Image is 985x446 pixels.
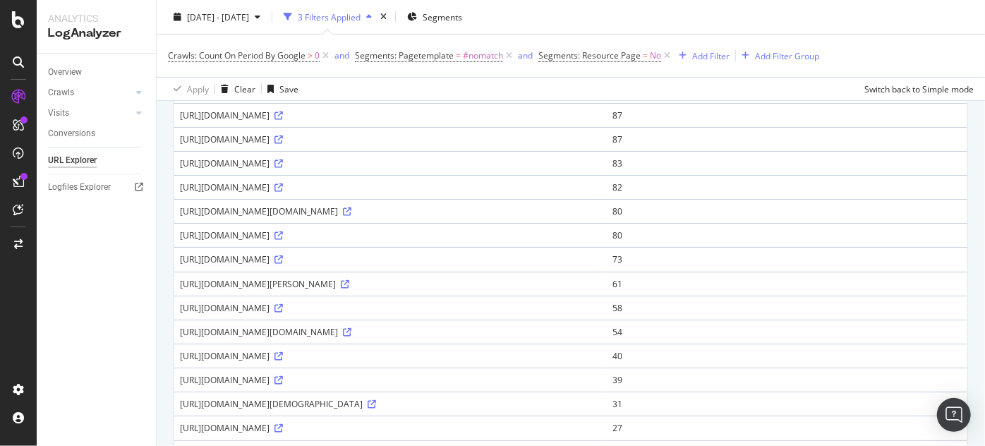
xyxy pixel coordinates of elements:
[48,106,132,121] a: Visits
[650,46,661,66] span: No
[315,46,320,66] span: 0
[755,49,819,61] div: Add Filter Group
[180,422,601,434] div: [URL][DOMAIN_NAME]
[692,49,730,61] div: Add Filter
[334,49,349,61] div: and
[180,253,601,265] div: [URL][DOMAIN_NAME]
[518,49,533,62] button: and
[334,49,349,62] button: and
[607,127,967,151] td: 87
[48,180,111,195] div: Logfiles Explorer
[937,398,971,432] div: Open Intercom Messenger
[180,229,601,241] div: [URL][DOMAIN_NAME]
[278,6,377,28] button: 3 Filters Applied
[48,25,145,42] div: LogAnalyzer
[48,106,69,121] div: Visits
[180,157,601,169] div: [URL][DOMAIN_NAME]
[215,78,255,100] button: Clear
[308,49,313,61] span: >
[607,223,967,247] td: 80
[180,302,601,314] div: [URL][DOMAIN_NAME]
[736,47,819,64] button: Add Filter Group
[607,247,967,271] td: 73
[48,11,145,25] div: Analytics
[180,109,601,121] div: [URL][DOMAIN_NAME]
[607,392,967,416] td: 31
[643,49,648,61] span: =
[180,278,601,290] div: [URL][DOMAIN_NAME][PERSON_NAME]
[298,11,361,23] div: 3 Filters Applied
[48,153,97,168] div: URL Explorer
[48,126,146,141] a: Conversions
[607,103,967,127] td: 87
[538,49,641,61] span: Segments: Resource Page
[48,180,146,195] a: Logfiles Explorer
[48,85,132,100] a: Crawls
[180,326,601,338] div: [URL][DOMAIN_NAME][DOMAIN_NAME]
[48,65,82,80] div: Overview
[187,83,209,95] div: Apply
[180,398,601,410] div: [URL][DOMAIN_NAME][DEMOGRAPHIC_DATA]
[463,46,503,66] span: #nomatch
[180,181,601,193] div: [URL][DOMAIN_NAME]
[607,368,967,392] td: 39
[279,83,298,95] div: Save
[234,83,255,95] div: Clear
[518,49,533,61] div: and
[401,6,468,28] button: Segments
[607,151,967,175] td: 83
[48,153,146,168] a: URL Explorer
[607,296,967,320] td: 58
[48,65,146,80] a: Overview
[180,350,601,362] div: [URL][DOMAIN_NAME]
[355,49,454,61] span: Segments: Pagetemplate
[377,10,389,24] div: times
[456,49,461,61] span: =
[262,78,298,100] button: Save
[180,133,601,145] div: [URL][DOMAIN_NAME]
[673,47,730,64] button: Add Filter
[48,85,74,100] div: Crawls
[180,374,601,386] div: [URL][DOMAIN_NAME]
[48,126,95,141] div: Conversions
[168,78,209,100] button: Apply
[607,272,967,296] td: 61
[423,11,462,23] span: Segments
[607,416,967,440] td: 27
[607,175,967,199] td: 82
[607,199,967,223] td: 80
[168,49,306,61] span: Crawls: Count On Period By Google
[607,320,967,344] td: 54
[859,78,974,100] button: Switch back to Simple mode
[607,344,967,368] td: 40
[180,205,601,217] div: [URL][DOMAIN_NAME][DOMAIN_NAME]
[864,83,974,95] div: Switch back to Simple mode
[168,6,266,28] button: [DATE] - [DATE]
[187,11,249,23] span: [DATE] - [DATE]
